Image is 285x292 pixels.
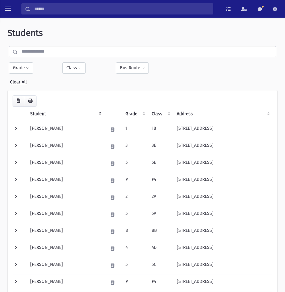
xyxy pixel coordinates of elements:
td: [STREET_ADDRESS] [173,155,272,172]
td: [PERSON_NAME] [26,206,104,223]
a: Clear All [10,77,27,85]
td: 2 [122,189,148,206]
td: 5A [148,206,173,223]
td: P4 [148,274,173,291]
td: [PERSON_NAME] [26,155,104,172]
th: Grade: activate to sort column ascending [122,107,148,121]
td: 5 [122,257,148,274]
td: P [122,172,148,189]
td: 4 [122,240,148,257]
td: [PERSON_NAME] [26,223,104,240]
td: 8B [148,223,173,240]
td: [PERSON_NAME] [26,240,104,257]
th: Class: activate to sort column ascending [148,107,173,121]
td: [PERSON_NAME] [26,274,104,291]
td: [PERSON_NAME] [26,121,104,138]
td: 1B [148,121,173,138]
td: P [122,274,148,291]
td: 5E [148,155,173,172]
td: 5 [122,155,148,172]
td: [STREET_ADDRESS] [173,240,272,257]
td: [STREET_ADDRESS] [173,257,272,274]
td: [PERSON_NAME] [26,172,104,189]
button: Class [62,62,86,74]
td: [PERSON_NAME] [26,189,104,206]
td: 1 [122,121,148,138]
td: 2A [148,189,173,206]
td: P4 [148,172,173,189]
input: Search [31,3,213,14]
button: Print [24,95,36,107]
td: [PERSON_NAME] [26,257,104,274]
td: 3 [122,138,148,155]
td: [STREET_ADDRESS] [173,274,272,291]
th: Student: activate to sort column descending [26,107,104,121]
td: 3E [148,138,173,155]
td: [STREET_ADDRESS] [173,206,272,223]
td: [STREET_ADDRESS] [173,138,272,155]
button: toggle menu [3,3,14,14]
td: 5C [148,257,173,274]
th: Address: activate to sort column ascending [173,107,272,121]
td: 4D [148,240,173,257]
span: Students [8,28,43,38]
button: Grade [9,62,33,74]
button: CSV [13,95,24,107]
td: 5 [122,206,148,223]
button: Bus Route [116,62,149,74]
td: [STREET_ADDRESS] [173,172,272,189]
td: [STREET_ADDRESS] [173,223,272,240]
td: [PERSON_NAME] [26,138,104,155]
td: [STREET_ADDRESS] [173,189,272,206]
td: 8 [122,223,148,240]
td: [STREET_ADDRESS] [173,121,272,138]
